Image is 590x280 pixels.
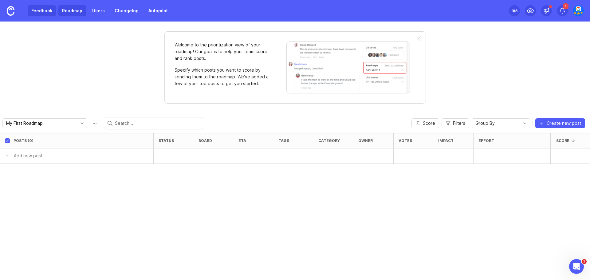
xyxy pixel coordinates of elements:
[199,138,212,143] div: board
[423,120,435,126] span: Score
[472,118,530,128] div: toggle menu
[399,138,412,143] div: Votes
[14,152,42,159] div: Add new post
[318,138,340,143] div: category
[512,6,517,15] div: 3 /5
[535,118,585,128] button: Create new post
[411,118,439,128] button: Score
[286,41,410,93] img: When viewing a post, you can send it to a roadmap
[582,259,587,264] span: 1
[115,120,200,127] input: Search...
[175,41,271,62] p: Welcome to the prioritization view of your roadmap! Our goal is to help your team score and rank ...
[520,121,530,126] svg: toggle icon
[14,138,33,143] div: Posts (0)
[278,138,289,143] div: tags
[547,120,581,126] span: Create new post
[145,5,171,16] a: Autopilot
[88,5,108,16] a: Users
[478,138,494,143] div: Effort
[475,120,495,127] span: Group By
[573,5,584,16] img: Google Reviews Upvote
[58,5,86,16] a: Roadmap
[111,5,142,16] a: Changelog
[358,138,373,143] div: owner
[2,118,87,128] div: toggle menu
[6,120,74,127] input: My First Roadmap
[175,67,271,87] p: Specify which posts you want to score by sending them to the roadmap. We’ve added a few of your t...
[569,259,584,274] iframe: Intercom live chat
[563,3,568,9] span: 1
[28,5,56,16] a: Feedback
[442,118,469,128] button: Filters
[7,6,14,16] img: Canny Home
[556,138,569,143] div: Score
[453,120,465,126] span: Filters
[509,5,520,16] button: 3/5
[238,138,246,143] div: eta
[77,121,87,126] svg: toggle icon
[438,138,454,143] div: Impact
[159,138,174,143] div: status
[90,118,100,128] button: Roadmap options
